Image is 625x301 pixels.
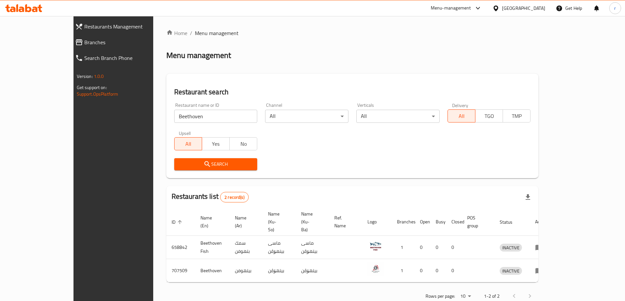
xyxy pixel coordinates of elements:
[179,131,191,135] label: Upsell
[84,38,173,46] span: Branches
[265,110,348,123] div: All
[502,5,545,12] div: [GEOGRAPHIC_DATA]
[230,259,263,282] td: بيتهوفن
[268,210,288,234] span: Name (Ku-So)
[446,236,462,259] td: 0
[195,29,239,37] span: Menu management
[195,236,230,259] td: Beethoven Fish
[174,137,202,150] button: All
[367,238,384,254] img: Beethoven Fish
[263,259,296,282] td: بیتهۆڤن
[174,87,531,97] h2: Restaurant search
[77,90,118,98] a: Support.OpsPlatform
[94,72,104,81] span: 1.0.0
[296,236,329,259] td: ماسی بیتهۆڤن
[415,236,430,259] td: 0
[84,23,173,30] span: Restaurants Management
[179,160,252,168] span: Search
[220,192,249,202] div: Total records count
[503,109,531,122] button: TMP
[475,109,503,122] button: TGO
[202,137,230,150] button: Yes
[500,218,521,226] span: Status
[296,259,329,282] td: بیتهۆڤن
[430,259,446,282] td: 0
[362,208,392,236] th: Logo
[500,267,522,275] div: INACTIVE
[484,292,500,300] p: 1-2 of 2
[166,50,231,61] h2: Menu management
[450,111,473,121] span: All
[535,267,547,274] div: Menu
[334,214,354,230] span: Ref. Name
[166,236,195,259] td: 658842
[535,243,547,251] div: Menu
[84,54,173,62] span: Search Branch Phone
[195,259,230,282] td: Beethoven
[431,4,471,12] div: Menu-management
[614,5,616,12] span: r
[506,111,528,121] span: TMP
[392,259,415,282] td: 1
[430,236,446,259] td: 0
[356,110,440,123] div: All
[230,236,263,259] td: سمك بتهوفن
[205,139,227,149] span: Yes
[172,218,184,226] span: ID
[229,137,257,150] button: No
[200,214,222,230] span: Name (En)
[500,244,522,252] span: INACTIVE
[70,50,178,66] a: Search Branch Phone
[446,208,462,236] th: Closed
[220,194,248,200] span: 2 record(s)
[166,208,552,282] table: enhanced table
[452,103,469,107] label: Delivery
[448,109,475,122] button: All
[190,29,192,37] li: /
[172,192,249,202] h2: Restaurants list
[392,236,415,259] td: 1
[77,72,93,81] span: Version:
[426,292,455,300] p: Rows per page:
[77,83,107,92] span: Get support on:
[530,208,552,236] th: Action
[177,139,199,149] span: All
[367,261,384,277] img: Beethoven
[478,111,500,121] span: TGO
[430,208,446,236] th: Busy
[415,259,430,282] td: 0
[467,214,487,230] span: POS group
[166,259,195,282] td: 707509
[415,208,430,236] th: Open
[263,236,296,259] td: ماسی بیتهۆڤن
[166,29,539,37] nav: breadcrumb
[232,139,255,149] span: No
[500,267,522,275] span: INACTIVE
[446,259,462,282] td: 0
[70,19,178,34] a: Restaurants Management
[174,110,258,123] input: Search for restaurant name or ID..
[301,210,321,234] span: Name (Ku-Ba)
[392,208,415,236] th: Branches
[520,189,536,205] div: Export file
[174,158,258,170] button: Search
[235,214,255,230] span: Name (Ar)
[70,34,178,50] a: Branches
